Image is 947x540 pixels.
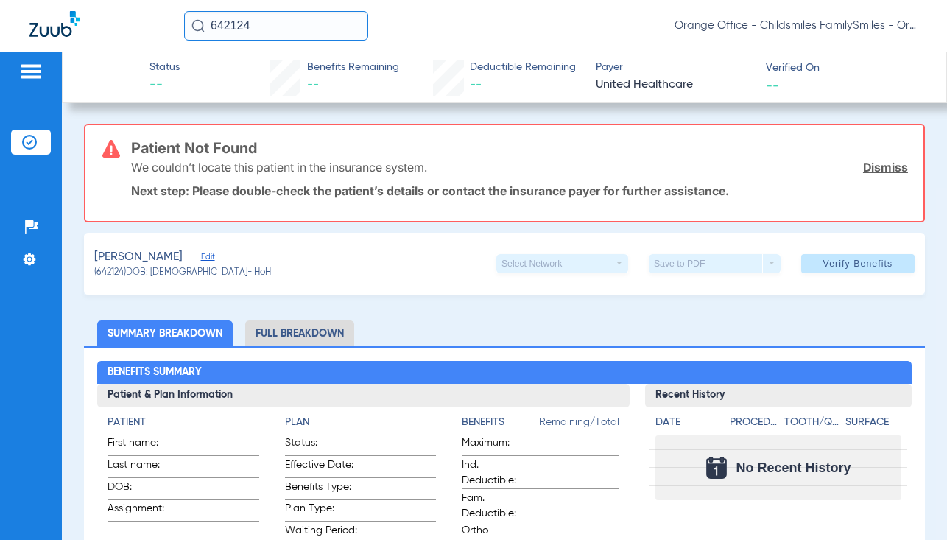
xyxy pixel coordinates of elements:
[655,415,717,430] h4: Date
[285,457,357,477] span: Effective Date:
[285,415,437,430] h4: Plan
[94,267,271,280] span: (642124) DOB: [DEMOGRAPHIC_DATA] - HoH
[675,18,918,33] span: Orange Office - Childsmiles FamilySmiles - Orange St Dental Associates LLC - Orange General DBA A...
[97,320,233,346] li: Summary Breakdown
[201,252,214,266] span: Edit
[307,79,319,91] span: --
[845,415,901,430] h4: Surface
[766,60,923,76] span: Verified On
[766,77,779,93] span: --
[823,258,893,270] span: Verify Benefits
[108,480,180,499] span: DOB:
[285,480,357,499] span: Benefits Type:
[470,79,482,91] span: --
[108,457,180,477] span: Last name:
[102,140,120,158] img: error-icon
[596,60,753,75] span: Payer
[94,248,183,267] span: [PERSON_NAME]
[149,76,180,94] span: --
[462,457,534,488] span: Ind. Deductible:
[97,361,912,385] h2: Benefits Summary
[462,415,539,430] h4: Benefits
[184,11,368,41] input: Search for patients
[730,415,778,430] h4: Procedure
[736,460,851,475] span: No Recent History
[730,415,778,435] app-breakdown-title: Procedure
[245,320,354,346] li: Full Breakdown
[97,384,630,407] h3: Patient & Plan Information
[131,160,427,175] p: We couldn’t locate this patient in the insurance system.
[285,435,357,455] span: Status:
[706,457,727,479] img: Calendar
[462,435,534,455] span: Maximum:
[784,415,840,435] app-breakdown-title: Tooth/Quad
[596,76,753,94] span: United Healthcare
[108,415,259,430] h4: Patient
[784,415,840,430] h4: Tooth/Quad
[19,63,43,80] img: hamburger-icon
[655,415,717,435] app-breakdown-title: Date
[873,469,947,540] iframe: Chat Widget
[462,415,539,435] app-breakdown-title: Benefits
[131,141,908,155] h3: Patient Not Found
[470,60,576,75] span: Deductible Remaining
[108,501,180,521] span: Assignment:
[29,11,80,37] img: Zuub Logo
[845,415,901,435] app-breakdown-title: Surface
[539,415,619,435] span: Remaining/Total
[191,19,205,32] img: Search Icon
[645,384,912,407] h3: Recent History
[801,254,915,273] button: Verify Benefits
[108,435,180,455] span: First name:
[307,60,399,75] span: Benefits Remaining
[149,60,180,75] span: Status
[462,491,534,522] span: Fam. Deductible:
[863,160,908,175] a: Dismiss
[131,183,908,198] p: Next step: Please double-check the patient’s details or contact the insurance payer for further a...
[285,501,357,521] span: Plan Type:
